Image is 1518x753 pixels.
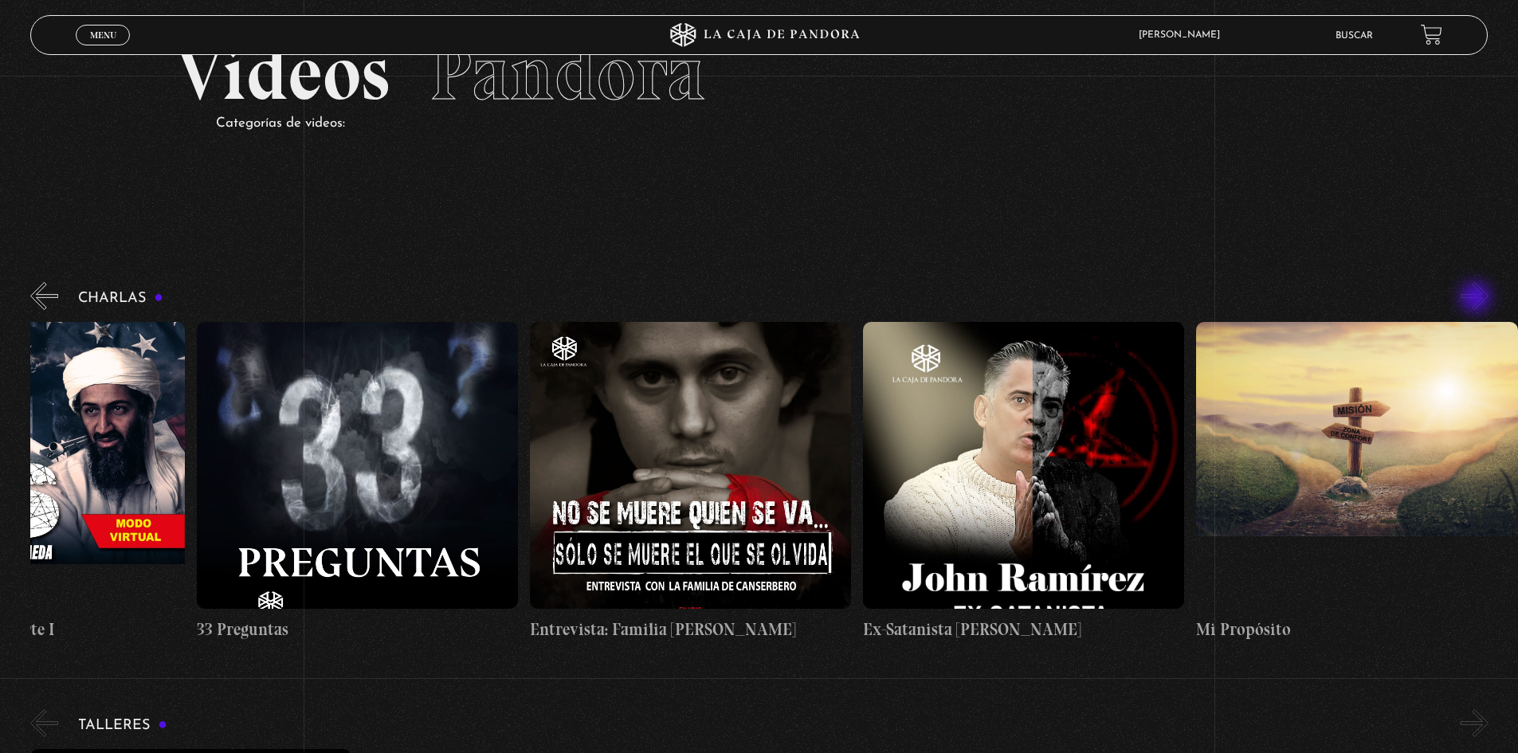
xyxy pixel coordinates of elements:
p: Categorías de videos: [216,112,1342,136]
h2: Videos [176,36,1342,112]
a: 33 Preguntas [197,322,518,642]
a: Entrevista: Familia [PERSON_NAME] [530,322,851,642]
span: Cerrar [84,44,122,55]
h4: Ex-Satanista [PERSON_NAME] [863,617,1184,642]
span: [PERSON_NAME] [1131,30,1236,40]
a: View your shopping cart [1421,24,1442,45]
h3: Charlas [78,291,163,306]
h3: Talleres [78,718,167,733]
h4: Entrevista: Familia [PERSON_NAME] [530,617,851,642]
h4: 33 Preguntas [197,617,518,642]
button: Previous [30,709,58,737]
button: Next [1461,282,1489,310]
span: Menu [90,30,116,40]
h4: Mi Propósito [1196,617,1517,642]
span: Pandora [430,28,705,119]
button: Previous [30,282,58,310]
a: Buscar [1336,31,1373,41]
a: Mi Propósito [1196,322,1517,642]
a: Ex-Satanista [PERSON_NAME] [863,322,1184,642]
button: Next [1461,709,1489,737]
